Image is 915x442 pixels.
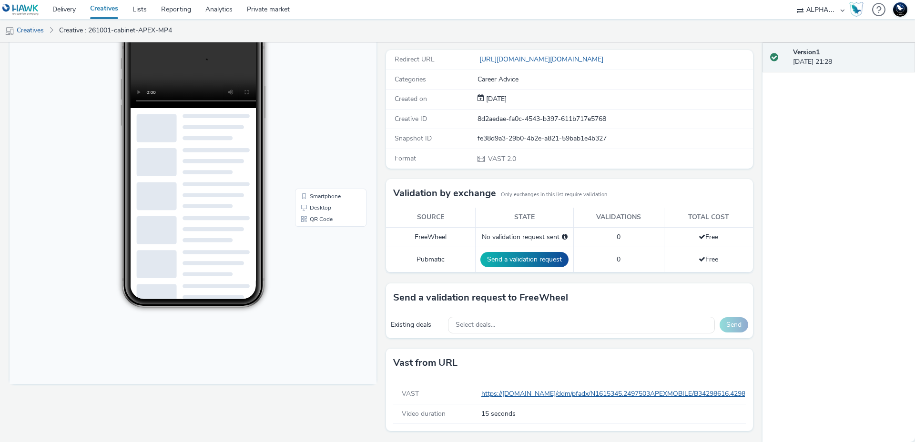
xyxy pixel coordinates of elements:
th: Source [386,208,476,227]
td: Pubmatic [386,247,476,272]
span: Smartphone [300,200,331,206]
span: VAST 2.0 [487,154,516,163]
span: VAST [402,389,419,398]
div: [DATE] 21:28 [793,48,907,67]
div: Existing deals [391,320,443,330]
th: State [476,208,574,227]
th: Total cost [664,208,753,227]
span: Snapshot ID [395,134,432,143]
span: Free [699,232,718,241]
h3: Validation by exchange [393,186,496,201]
span: QR Code [300,223,323,229]
span: Select deals... [456,321,495,329]
span: Redirect URL [395,55,435,64]
button: Send a validation request [480,252,569,267]
h3: Send a validation request to FreeWheel [393,291,568,305]
span: Categories [395,75,426,84]
li: QR Code [287,220,355,231]
div: Creation 26 September 2025, 21:28 [484,94,507,104]
a: [URL][DOMAIN_NAME][DOMAIN_NAME] [478,55,607,64]
img: Hawk Academy [849,2,864,17]
small: Only exchanges in this list require validation [501,191,607,199]
li: Smartphone [287,197,355,209]
a: Hawk Academy [849,2,867,17]
img: mobile [5,26,14,36]
div: fe38d9a3-29b0-4b2e-a821-59bab1e4b327 [478,134,752,143]
strong: Version 1 [793,48,820,57]
a: Creative : 261001-cabinet-APEX-MP4 [54,19,177,42]
li: Desktop [287,209,355,220]
th: Validations [574,208,664,227]
img: Support Hawk [893,2,907,17]
div: 8d2aedae-fa0c-4543-b397-611b717e5768 [478,114,752,124]
span: Format [395,154,416,163]
div: Career Advice [478,75,752,84]
button: Send [720,317,748,332]
span: [DATE] [484,94,507,103]
img: undefined Logo [2,4,39,16]
div: Please select a deal below and click on Send to send a validation request to FreeWheel. [562,232,568,242]
span: 0 [617,255,620,264]
h3: Vast from URL [393,356,457,370]
span: Desktop [300,211,322,217]
span: Free [699,255,718,264]
span: 0 [617,232,620,241]
span: Created on [395,94,427,103]
td: FreeWheel [386,227,476,247]
span: 18:52 [131,37,142,42]
span: Creative ID [395,114,427,123]
span: 15 seconds [481,409,742,419]
div: No validation request sent [480,232,569,242]
span: Video duration [402,409,446,418]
